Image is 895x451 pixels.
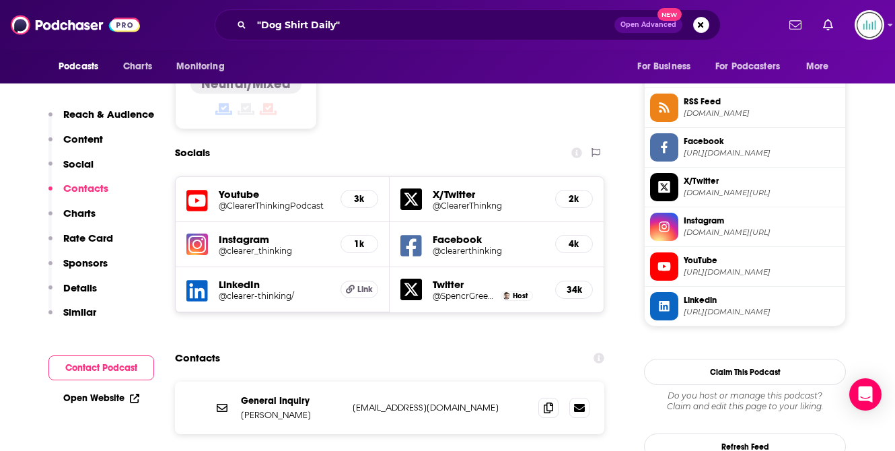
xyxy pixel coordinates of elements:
p: Rate Card [63,232,113,244]
span: X/Twitter [684,175,840,187]
span: For Business [637,57,690,76]
h5: Twitter [433,278,544,291]
span: Logged in as podglomerate [855,10,884,40]
span: instagram.com/clearer_thinking [684,228,840,238]
button: Details [48,281,97,306]
a: Show notifications dropdown [784,13,807,36]
span: RSS Feed [684,96,840,108]
a: Charts [114,54,160,79]
p: Contacts [63,182,108,195]
button: open menu [797,54,846,79]
button: Claim This Podcast [644,359,846,385]
span: https://www.facebook.com/clearerthinking [684,148,840,158]
button: open menu [707,54,799,79]
a: RSS Feed[DOMAIN_NAME] [650,94,840,122]
h5: Youtube [219,188,330,201]
a: @ClearerThinkng [433,201,544,211]
button: open menu [628,54,707,79]
button: Contact Podcast [48,355,154,380]
img: Podchaser - Follow, Share and Rate Podcasts [11,12,140,38]
h5: Instagram [219,233,330,246]
span: Link [357,284,373,295]
div: Claim and edit this page to your liking. [644,390,846,412]
h5: 4k [567,238,581,250]
a: @SpencrGreenberg [433,291,497,301]
p: Reach & Audience [63,108,154,120]
input: Search podcasts, credits, & more... [252,14,614,36]
button: open menu [49,54,116,79]
p: Charts [63,207,96,219]
button: Similar [48,306,96,331]
span: New [657,8,682,21]
span: Instagram [684,215,840,227]
button: Contacts [48,182,108,207]
span: More [806,57,829,76]
a: Linkedin[URL][DOMAIN_NAME] [650,292,840,320]
span: Podcasts [59,57,98,76]
h5: 1k [352,238,367,250]
span: Linkedin [684,294,840,306]
button: open menu [167,54,242,79]
h2: Socials [175,140,210,166]
a: @ClearerThinkingPodcast [219,201,330,211]
span: https://www.linkedin.com/company/clearer-thinking/ [684,307,840,317]
h5: X/Twitter [433,188,544,201]
button: Open AdvancedNew [614,17,682,33]
h5: 34k [567,284,581,296]
span: Host [513,291,528,300]
div: Open Intercom Messenger [849,378,882,411]
span: Facebook [684,135,840,147]
p: Sponsors [63,256,108,269]
div: Search podcasts, credits, & more... [215,9,721,40]
a: @clearer-thinking/ [219,291,330,301]
span: https://www.youtube.com/@ClearerThinkingPodcast [684,267,840,277]
h2: Contacts [175,345,220,371]
img: iconImage [186,234,208,255]
a: Instagram[DOMAIN_NAME][URL] [650,213,840,241]
a: X/Twitter[DOMAIN_NAME][URL] [650,173,840,201]
span: Monitoring [176,57,224,76]
a: @clearer_thinking [219,246,330,256]
span: podcast.clearerthinking.org [684,108,840,118]
a: Open Website [63,392,139,404]
p: Social [63,158,94,170]
button: Reach & Audience [48,108,154,133]
img: User Profile [855,10,884,40]
h5: LinkedIn [219,278,330,291]
a: Facebook[URL][DOMAIN_NAME] [650,133,840,162]
h5: Facebook [433,233,544,246]
span: Charts [123,57,152,76]
button: Sponsors [48,256,108,281]
span: twitter.com/ClearerThinkng [684,188,840,198]
button: Social [48,158,94,182]
p: Similar [63,306,96,318]
a: @clearerthinking [433,246,544,256]
h4: Neutral/Mixed [201,75,291,92]
button: Charts [48,207,96,232]
span: Open Advanced [620,22,676,28]
p: [PERSON_NAME] [241,409,342,421]
button: Content [48,133,103,158]
button: Show profile menu [855,10,884,40]
span: Do you host or manage this podcast? [644,390,846,401]
a: YouTube[URL][DOMAIN_NAME] [650,252,840,281]
a: Show notifications dropdown [818,13,838,36]
a: Link [341,281,378,298]
span: YouTube [684,254,840,267]
p: Content [63,133,103,145]
h5: 2k [567,193,581,205]
p: Details [63,281,97,294]
button: Rate Card [48,232,113,256]
h5: 3k [352,193,367,205]
p: [EMAIL_ADDRESS][DOMAIN_NAME] [353,402,528,413]
p: General Inquiry [241,395,342,407]
img: Spencer Greenberg [503,292,510,300]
